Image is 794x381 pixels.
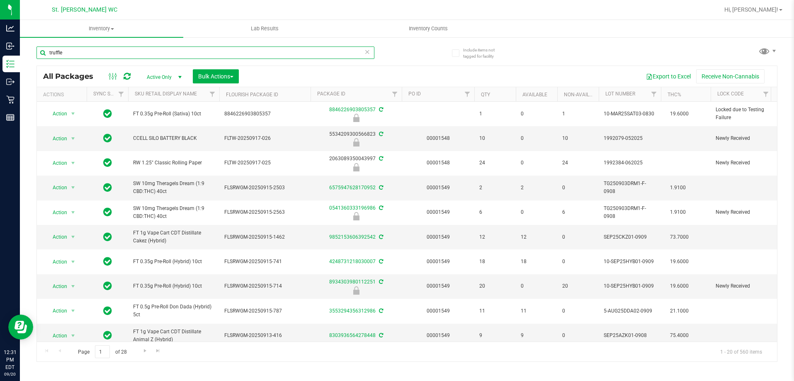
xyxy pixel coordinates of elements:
[309,130,403,147] div: 5534209300566823
[562,159,594,167] span: 24
[668,92,681,98] a: THC%
[562,110,594,118] span: 1
[6,24,15,32] inline-svg: Analytics
[45,256,68,268] span: Action
[717,91,744,97] a: Lock Code
[103,108,112,120] span: In Sync
[114,87,128,101] a: Filter
[45,305,68,317] span: Action
[45,231,68,243] span: Action
[461,87,474,101] a: Filter
[68,231,78,243] span: select
[224,307,306,315] span: FLSRWGM-20250915-787
[427,160,450,166] a: 00001548
[68,305,78,317] span: select
[68,281,78,292] span: select
[564,92,601,98] a: Non-Available
[562,307,594,315] span: 0
[20,25,183,32] span: Inventory
[224,233,306,241] span: FLSRWGM-20250915-1462
[68,108,78,120] span: select
[604,110,656,118] span: 10-MAR25SAT03-0830
[224,184,306,192] span: FLSRWGM-20250915-2503
[68,207,78,218] span: select
[398,25,459,32] span: Inventory Counts
[329,205,376,211] a: 0541360333196986
[309,155,403,171] div: 2063089350043997
[133,229,214,245] span: FT 1g Vape Cart CDT Distillate Cakez (Hybrid)
[604,205,656,220] span: TG250903DRM1-F-0908
[133,303,214,319] span: FT 0.5g Pre-Roll Don Dada (Hybrid) 5ct
[562,184,594,192] span: 0
[479,110,511,118] span: 1
[521,208,552,216] span: 0
[20,20,183,37] a: Inventory
[562,258,594,266] span: 0
[378,332,383,338] span: Sync from Compliance System
[103,182,112,193] span: In Sync
[562,208,594,216] span: 6
[696,69,765,83] button: Receive Non-Cannabis
[479,208,511,216] span: 6
[427,308,450,314] a: 00001549
[427,283,450,289] a: 00001549
[521,332,552,339] span: 9
[183,20,347,37] a: Lab Results
[666,256,693,268] span: 19.6000
[347,20,510,37] a: Inventory Counts
[43,92,83,98] div: Actions
[329,332,376,338] a: 8303936564278448
[562,282,594,290] span: 20
[329,185,376,190] a: 6575947628170952
[378,107,383,112] span: Sync from Compliance System
[388,87,402,101] a: Filter
[641,69,696,83] button: Export to Excel
[521,307,552,315] span: 11
[224,110,306,118] span: 8846226903805357
[378,308,383,314] span: Sync from Compliance System
[45,157,68,169] span: Action
[479,184,511,192] span: 2
[93,91,125,97] a: Sync Status
[329,234,376,240] a: 9852153606392542
[479,134,511,142] span: 10
[479,159,511,167] span: 24
[103,256,112,267] span: In Sync
[378,185,383,190] span: Sync from Compliance System
[6,42,15,50] inline-svg: Inbound
[427,332,450,338] a: 00001549
[479,332,511,339] span: 9
[604,180,656,195] span: TG250903DRM1-F-0908
[133,205,214,220] span: SW 10mg Theragels Dream (1:9 CBD:THC) 40ct
[6,95,15,104] inline-svg: Retail
[135,91,197,97] a: Sku Retail Display Name
[68,182,78,193] span: select
[224,159,306,167] span: FLTW-20250917-025
[604,282,656,290] span: 10-SEP25HYB01-0909
[6,60,15,68] inline-svg: Inventory
[604,159,656,167] span: 1992384-062025
[329,279,376,285] a: 8934303980112251
[408,91,421,97] a: PO ID
[427,185,450,190] a: 00001549
[240,25,290,32] span: Lab Results
[666,206,690,218] span: 1.9100
[604,258,656,266] span: 10-SEP25HYB01-0909
[666,280,693,292] span: 19.6000
[378,156,383,161] span: Sync from Compliance System
[133,110,214,118] span: FT 0.35g Pre-Roll (Sativa) 10ct
[71,345,134,358] span: Page of 28
[133,159,214,167] span: RW 1.25" Classic Rolling Paper
[224,332,306,339] span: FLSRWGM-20250913-416
[378,205,383,211] span: Sync from Compliance System
[224,282,306,290] span: FLSRWGM-20250915-714
[427,209,450,215] a: 00001549
[378,131,383,137] span: Sync from Compliance System
[45,133,68,144] span: Action
[479,258,511,266] span: 18
[309,138,403,147] div: Newly Received
[133,328,214,344] span: FT 1g Vape Cart CDT Distillate Animal Z (Hybrid)
[521,282,552,290] span: 0
[329,107,376,112] a: 8846226903805357
[378,234,383,240] span: Sync from Compliance System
